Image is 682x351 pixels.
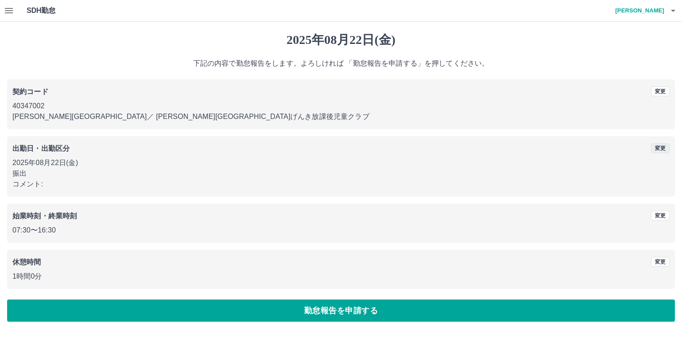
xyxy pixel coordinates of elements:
button: 変更 [651,143,670,153]
b: 出勤日・出勤区分 [12,145,70,152]
button: 変更 [651,211,670,221]
p: 2025年08月22日(金) [12,158,670,168]
h1: 2025年08月22日(金) [7,32,675,47]
p: 40347002 [12,101,670,111]
b: 契約コード [12,88,48,95]
b: 始業時刻・終業時刻 [12,212,77,220]
b: 休憩時間 [12,258,41,266]
p: 07:30 〜 16:30 [12,225,670,236]
p: 下記の内容で勤怠報告をします。よろしければ 「勤怠報告を申請する」を押してください。 [7,58,675,69]
p: 1時間0分 [12,271,670,282]
p: コメント: [12,179,670,189]
p: 振出 [12,168,670,179]
button: 勤怠報告を申請する [7,300,675,322]
button: 変更 [651,87,670,96]
p: [PERSON_NAME][GEOGRAPHIC_DATA] ／ [PERSON_NAME][GEOGRAPHIC_DATA]げんき放課後児童クラブ [12,111,670,122]
button: 変更 [651,257,670,267]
